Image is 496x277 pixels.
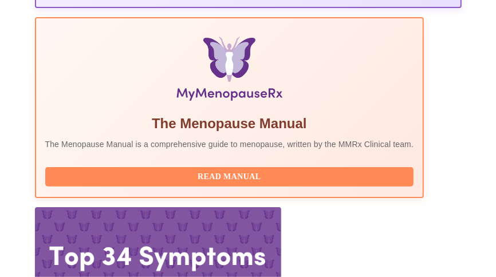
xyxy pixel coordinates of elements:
[45,171,417,181] a: Read Manual
[104,37,355,105] img: Menopause Manual
[45,138,414,150] p: The Menopause Manual is a comprehensive guide to menopause, written by the MMRx Clinical team.
[45,167,414,187] button: Read Manual
[57,170,403,184] span: Read Manual
[45,114,414,133] h5: The Menopause Manual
